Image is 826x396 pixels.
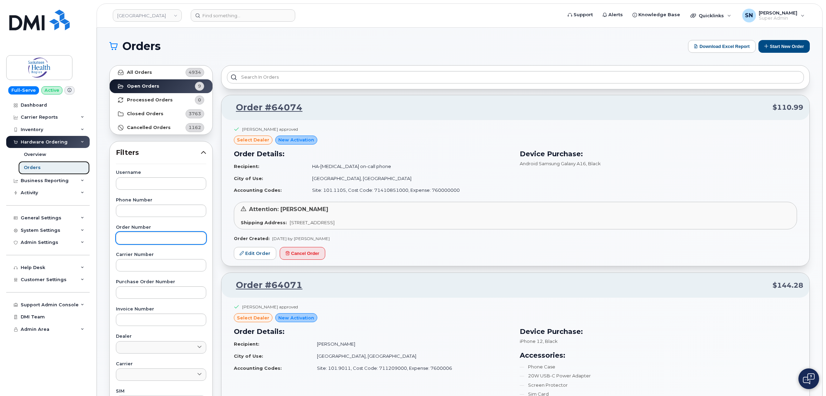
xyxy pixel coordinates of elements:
td: [GEOGRAPHIC_DATA], [GEOGRAPHIC_DATA] [311,350,511,362]
li: Screen Protector [520,382,797,388]
a: Closed Orders3763 [110,107,212,121]
span: New Activation [278,315,314,321]
strong: Accounting Codes: [234,187,282,193]
span: 0 [198,97,201,103]
img: Open chat [803,373,815,384]
td: [PERSON_NAME] [311,338,511,350]
span: $110.99 [773,102,803,112]
strong: Processed Orders [127,97,173,103]
h3: Order Details: [234,149,511,159]
span: Attention: [PERSON_NAME] [249,206,328,212]
button: Download Excel Report [688,40,756,53]
strong: Cancelled Orders [127,125,171,130]
span: Orders [122,41,161,51]
h3: Order Details: [234,326,511,337]
strong: Recipient: [234,341,259,347]
label: Dealer [116,334,206,339]
div: [PERSON_NAME] approved [242,304,298,310]
label: SIM [116,389,206,394]
strong: All Orders [127,70,152,75]
span: New Activation [278,137,314,143]
td: Site: 101.1105, Cost Code: 71410851000, Expense: 760000000 [306,184,511,196]
strong: Open Orders [127,83,159,89]
span: 3763 [189,110,201,117]
a: Edit Order [234,247,276,260]
span: select Dealer [237,137,269,143]
h3: Accessories: [520,350,797,360]
td: HA-[MEDICAL_DATA] on-call phone [306,160,511,172]
span: , Black [543,338,558,344]
span: Android Samsung Galaxy A16 [520,161,586,166]
a: Order #64071 [228,279,302,291]
strong: Accounting Codes: [234,365,282,371]
button: Cancel Order [280,247,325,260]
h3: Device Purchase: [520,326,797,337]
a: Order #64074 [228,101,302,114]
strong: Recipient: [234,164,259,169]
span: [DATE] by [PERSON_NAME] [272,236,330,241]
label: Carrier Number [116,253,206,257]
label: Carrier [116,362,206,366]
span: 9 [198,83,201,89]
h3: Device Purchase: [520,149,797,159]
label: Phone Number [116,198,206,202]
label: Order Number [116,225,206,230]
label: Username [116,170,206,175]
a: Processed Orders0 [110,93,212,107]
td: Site: 101.9011, Cost Code: 711209000, Expense: 7600006 [311,362,511,374]
a: All Orders4934 [110,66,212,79]
strong: City of Use: [234,176,263,181]
label: Invoice Number [116,307,206,311]
button: Start New Order [758,40,810,53]
div: [PERSON_NAME] approved [242,126,298,132]
li: Phone Case [520,364,797,370]
span: iPhone 12 [520,338,543,344]
input: Search in orders [227,71,804,83]
td: [GEOGRAPHIC_DATA], [GEOGRAPHIC_DATA] [306,172,511,185]
span: 4934 [189,69,201,76]
label: Purchase Order Number [116,280,206,284]
span: [STREET_ADDRESS] [290,220,335,225]
a: Cancelled Orders1162 [110,121,212,135]
span: 1162 [189,124,201,131]
span: $144.28 [773,280,803,290]
strong: Shipping Address: [241,220,287,225]
li: 20W USB-C Power Adapter [520,373,797,379]
span: Filters [116,148,201,158]
span: select Dealer [237,315,269,321]
strong: Closed Orders [127,111,163,117]
span: , Black [586,161,601,166]
a: Open Orders9 [110,79,212,93]
strong: Order Created: [234,236,269,241]
strong: City of Use: [234,353,263,359]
